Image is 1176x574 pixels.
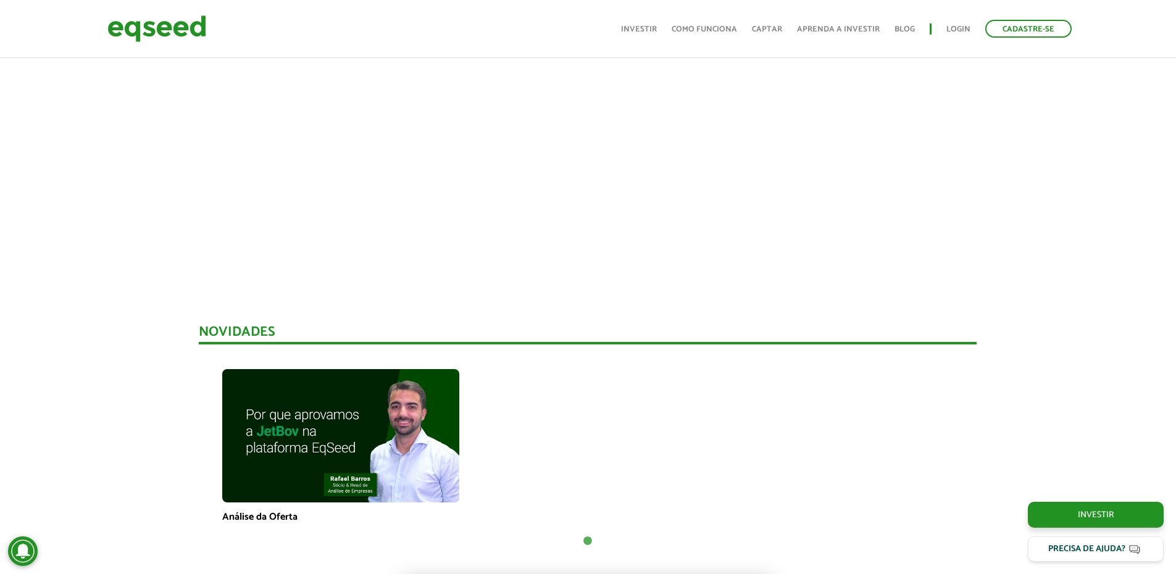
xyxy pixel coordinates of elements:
img: maxresdefault.jpg [222,369,459,502]
a: Login [946,25,970,33]
p: Análise da Oferta [222,511,459,523]
a: Aprenda a investir [797,25,880,33]
a: Blog [895,25,915,33]
a: Investir [621,25,657,33]
a: Como funciona [672,25,737,33]
a: Captar [752,25,782,33]
a: Cadastre-se [985,20,1072,38]
a: Investir [1028,502,1164,528]
img: EqSeed [107,12,206,45]
button: 1 of 1 [582,535,594,547]
div: Novidades [199,325,977,344]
